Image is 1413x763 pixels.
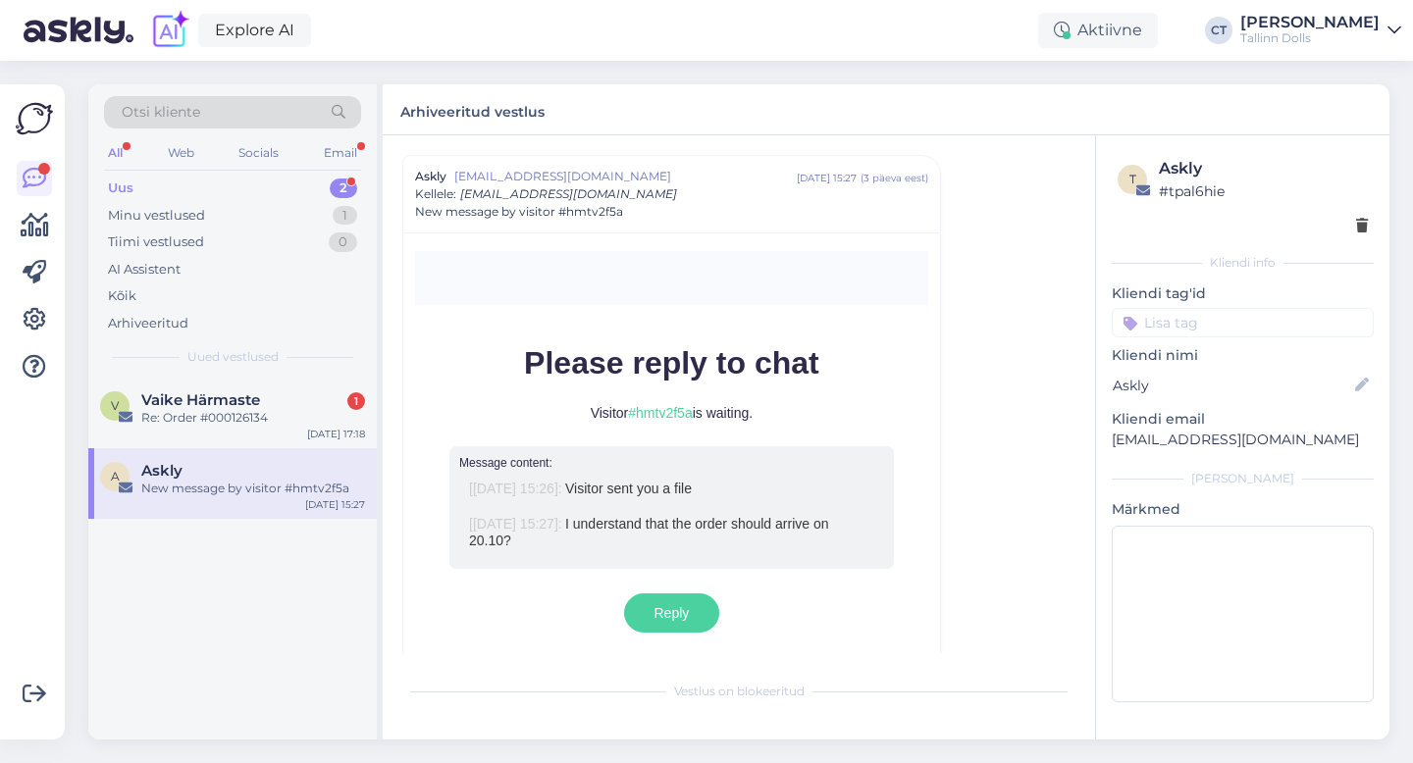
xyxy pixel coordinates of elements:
a: Explore AI [198,14,311,47]
div: 1 [347,392,365,410]
span: [EMAIL_ADDRESS][DOMAIN_NAME] [460,186,677,201]
span: [[DATE] 15:26]: [469,481,562,496]
div: Aktiivne [1038,13,1158,48]
span: Vaike Härmaste [141,391,260,409]
p: [EMAIL_ADDRESS][DOMAIN_NAME] [1112,430,1374,450]
div: Minu vestlused [108,206,205,226]
div: ( 3 päeva eest ) [861,171,928,185]
div: 1 [333,206,357,226]
p: Visitor is waiting. [459,405,884,422]
div: Email [320,140,361,166]
span: Kellele : [415,186,456,201]
div: Kliendi info [1112,254,1374,272]
div: [PERSON_NAME] [1240,15,1380,30]
div: Tallinn Dolls [1240,30,1380,46]
div: # tpal6hie [1159,180,1368,202]
span: Uued vestlused [187,348,279,366]
img: explore-ai [149,10,190,51]
span: I understand that the order should arrive on 20.10? [469,516,829,548]
div: [DATE] 15:27 [797,171,857,185]
p: Kliendi email [1112,409,1374,430]
div: [DATE] 17:18 [307,427,365,441]
span: A [111,469,120,483]
span: Reply [654,605,690,621]
div: All [104,140,127,166]
input: Lisa nimi [1113,375,1351,396]
div: AI Assistent [108,260,181,280]
p: Kliendi tag'id [1112,283,1374,304]
div: Kõik [108,286,136,306]
div: Re: Order #000126134 [141,409,365,427]
div: Socials [235,140,283,166]
span: Askly [415,168,446,185]
span: t [1129,172,1136,186]
label: Arhiveeritud vestlus [400,96,545,123]
span: Visitor sent you a file [565,481,692,496]
span: [[DATE] 15:27]: [469,516,562,532]
div: 2 [330,178,357,198]
div: Tiimi vestlused [108,232,204,252]
span: Otsi kliente [122,102,200,123]
span: [EMAIL_ADDRESS][DOMAIN_NAME] [454,168,797,185]
p: Märkmed [1112,499,1374,520]
h3: Please reply to chat [459,344,884,405]
input: Lisa tag [1112,308,1374,337]
div: Uus [108,178,133,198]
div: 0 [329,232,357,252]
div: Askly [1159,157,1368,180]
div: Web [164,140,198,166]
div: [PERSON_NAME] [1112,470,1374,487]
span: V [111,398,119,413]
div: [DATE] 15:27 [305,497,365,512]
div: Arhiveeritud [108,314,188,333]
a: Reply [624,593,720,633]
span: Askly [141,462,183,480]
a: [PERSON_NAME]Tallinn Dolls [1240,15,1401,46]
p: Message content: [459,456,884,470]
span: New message by visitor #hmtv2f5a [415,203,623,221]
span: #hmtv2f5a [628,405,692,421]
div: CT [1205,17,1232,44]
p: Kliendi nimi [1112,345,1374,366]
img: Askly Logo [16,100,53,137]
div: New message by visitor #hmtv2f5a [141,480,365,497]
span: Vestlus on blokeeritud [674,683,805,700]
